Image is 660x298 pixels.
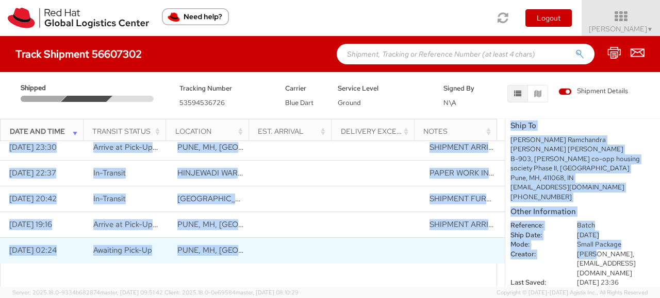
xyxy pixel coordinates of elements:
[510,192,655,202] div: [PHONE_NUMBER]
[510,183,655,192] div: [EMAIL_ADDRESS][DOMAIN_NAME]
[93,245,152,255] span: Awaiting Pick-Up
[177,219,298,230] span: PUNE, MH, IN
[430,142,504,152] span: SHIPMENT ARRIVED
[503,278,569,288] dt: Last Saved:
[338,85,428,92] h5: Service Level
[503,250,569,259] dt: Creator:
[510,173,655,183] div: Pune, MH, 411068, IN
[236,289,299,296] span: master, [DATE] 08:10:29
[510,154,655,173] div: B-903, [PERSON_NAME] co-opp housing society Phase II, [GEOGRAPHIC_DATA]
[589,24,653,33] span: [PERSON_NAME]
[93,194,126,204] span: In-Transit
[510,207,655,216] h5: Other Information
[177,194,422,204] span: MAGARPATTA CITY PUD, PUNE, MAHARASHTRA
[177,168,435,178] span: HINJEWADI WAREHOUSE, KONDHWA, MAHARASHTRA
[179,98,225,107] span: 53594536726
[12,289,163,296] span: Server: 2025.18.0-9334b682874
[337,44,595,64] input: Shipment, Tracking or Reference Number (at least 4 chars)
[510,121,655,130] h5: Ship To
[93,168,126,178] span: In-Transit
[10,126,80,136] div: Date and Time
[503,221,569,231] dt: Reference:
[497,289,648,297] span: Copyright © [DATE]-[DATE] Agistix Inc., All Rights Reserved
[8,8,149,28] img: rh-logistics-00dfa346123c4ec078e1.svg
[164,289,299,296] span: Client: 2025.18.0-0e69584
[92,126,162,136] div: Transit Status
[577,250,634,258] span: [PERSON_NAME],
[443,85,481,92] h5: Signed By
[258,126,328,136] div: Est. Arrival
[100,289,163,296] span: master, [DATE] 09:51:42
[341,126,411,136] div: Delivery Exception
[430,194,556,204] span: SHIPMENT FURTHER CONNECTED
[338,98,361,107] span: Ground
[525,9,572,27] button: Logout
[285,98,313,107] span: Blue Dart
[15,48,142,60] h4: Track Shipment 56607302
[430,219,504,230] span: SHIPMENT ARRIVED
[175,126,245,136] div: Location
[558,86,628,98] label: Shipment Details
[93,219,186,230] span: Arrive at Pick-Up Location
[179,85,270,92] h5: Tracking Number
[503,231,569,240] dt: Ship Date:
[162,8,229,25] button: Need help?
[21,83,65,93] span: Shipped
[177,142,298,152] span: PUNE, MH, IN
[430,168,510,178] span: PAPER WORK INSCAN
[647,25,653,33] span: ▼
[93,142,186,152] span: Arrive at Pick-Up Location
[177,245,298,255] span: PUNE, MH, IN
[510,135,655,154] div: [PERSON_NAME] Ramchandra [PERSON_NAME] [PERSON_NAME]
[443,98,456,107] span: N\A
[558,86,628,96] span: Shipment Details
[285,85,323,92] h5: Carrier
[503,240,569,250] dt: Mode:
[423,126,493,136] div: Notes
